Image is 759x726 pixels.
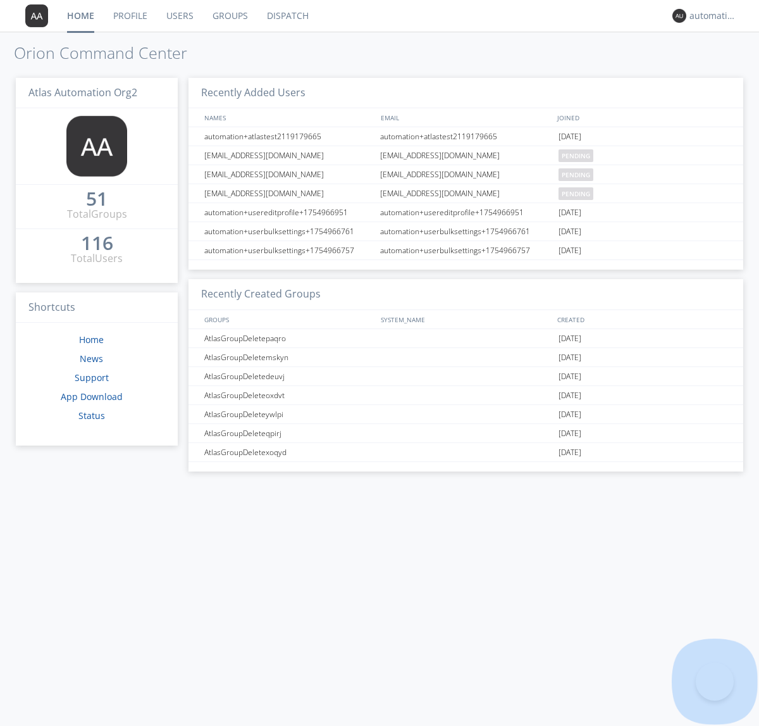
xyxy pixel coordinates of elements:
div: AtlasGroupDeleteywlpi [201,405,376,423]
span: [DATE] [558,329,581,348]
div: [EMAIL_ADDRESS][DOMAIN_NAME] [377,146,555,165]
div: [EMAIL_ADDRESS][DOMAIN_NAME] [377,165,555,184]
img: 373638.png [672,9,686,23]
a: automation+userbulksettings+1754966761automation+userbulksettings+1754966761[DATE] [188,222,743,241]
a: News [80,353,103,365]
div: [EMAIL_ADDRESS][DOMAIN_NAME] [377,184,555,203]
div: [EMAIL_ADDRESS][DOMAIN_NAME] [201,184,376,203]
h3: Recently Created Groups [188,279,743,310]
a: 116 [81,237,113,251]
span: [DATE] [558,443,581,462]
span: Atlas Automation Org2 [28,85,137,99]
div: automation+usereditprofile+1754966951 [201,203,376,222]
a: AtlasGroupDeletepaqro[DATE] [188,329,743,348]
a: AtlasGroupDeletexoqyd[DATE] [188,443,743,462]
div: AtlasGroupDeletedeuvj [201,367,376,385]
div: automation+userbulksettings+1754966761 [377,222,555,241]
a: AtlasGroupDeleteoxdvt[DATE] [188,386,743,405]
span: [DATE] [558,367,581,386]
div: NAMES [201,108,374,127]
a: AtlasGroupDeletemskyn[DATE] [188,348,743,367]
a: [EMAIL_ADDRESS][DOMAIN_NAME][EMAIL_ADDRESS][DOMAIN_NAME]pending [188,146,743,165]
div: automation+atlastest2119179665 [201,127,376,146]
div: automation+atlas0003+org2 [689,9,737,22]
div: AtlasGroupDeleteoxdvt [201,386,376,404]
iframe: Toggle Customer Support [696,663,734,701]
span: pending [558,149,593,162]
div: SYSTEM_NAME [378,310,554,329]
span: [DATE] [558,424,581,443]
div: [EMAIL_ADDRESS][DOMAIN_NAME] [201,146,376,165]
div: 51 [86,192,108,205]
a: AtlasGroupDeleteqpirj[DATE] [188,424,743,443]
a: automation+userbulksettings+1754966757automation+userbulksettings+1754966757[DATE] [188,241,743,260]
div: automation+userbulksettings+1754966757 [201,241,376,260]
a: AtlasGroupDeleteywlpi[DATE] [188,405,743,424]
span: [DATE] [558,386,581,405]
h3: Recently Added Users [188,78,743,109]
div: 116 [81,237,113,249]
img: 373638.png [25,4,48,27]
span: [DATE] [558,241,581,260]
span: [DATE] [558,348,581,367]
a: automation+usereditprofile+1754966951automation+usereditprofile+1754966951[DATE] [188,203,743,222]
div: GROUPS [201,310,374,329]
a: [EMAIL_ADDRESS][DOMAIN_NAME][EMAIL_ADDRESS][DOMAIN_NAME]pending [188,165,743,184]
span: [DATE] [558,203,581,222]
a: AtlasGroupDeletedeuvj[DATE] [188,367,743,386]
a: App Download [61,391,123,403]
div: AtlasGroupDeletepaqro [201,329,376,347]
a: 51 [86,192,108,207]
a: Home [79,334,104,346]
div: Total Users [71,251,123,266]
div: AtlasGroupDeletemskyn [201,348,376,366]
a: Support [75,372,109,384]
div: [EMAIL_ADDRESS][DOMAIN_NAME] [201,165,376,184]
span: pending [558,187,593,200]
a: [EMAIL_ADDRESS][DOMAIN_NAME][EMAIL_ADDRESS][DOMAIN_NAME]pending [188,184,743,203]
div: automation+userbulksettings+1754966761 [201,222,376,241]
h3: Shortcuts [16,292,178,323]
span: [DATE] [558,222,581,241]
div: AtlasGroupDeletexoqyd [201,443,376,461]
div: JOINED [554,108,731,127]
div: automation+atlastest2119179665 [377,127,555,146]
div: automation+usereditprofile+1754966951 [377,203,555,222]
div: CREATED [554,310,731,329]
div: Total Groups [67,207,127,222]
span: [DATE] [558,127,581,146]
a: automation+atlastest2119179665automation+atlastest2119179665[DATE] [188,127,743,146]
span: [DATE] [558,405,581,424]
img: 373638.png [66,116,127,177]
span: pending [558,168,593,181]
div: automation+userbulksettings+1754966757 [377,241,555,260]
div: AtlasGroupDeleteqpirj [201,424,376,442]
a: Status [78,410,105,422]
div: EMAIL [378,108,554,127]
